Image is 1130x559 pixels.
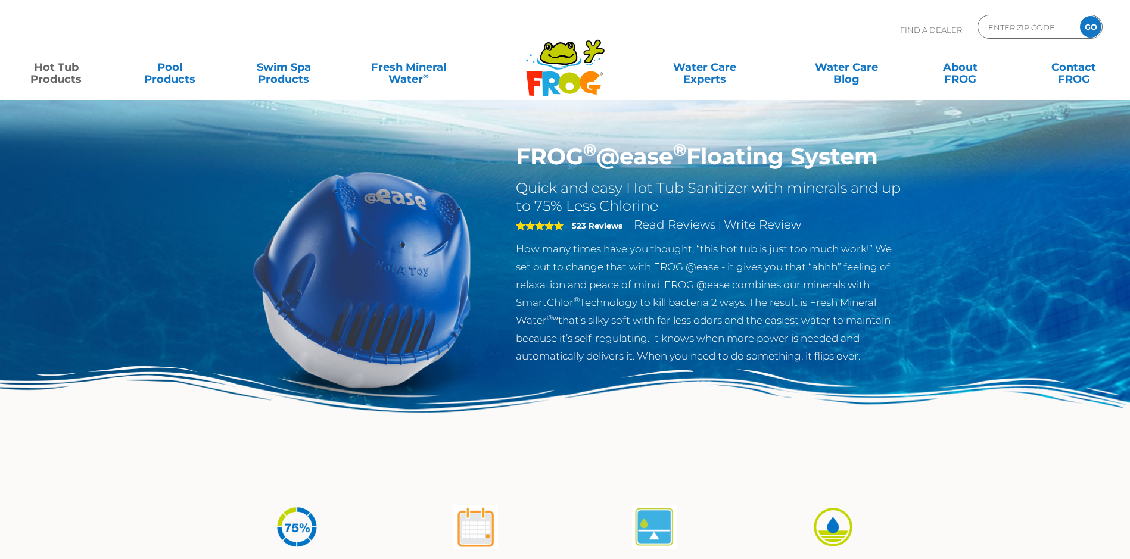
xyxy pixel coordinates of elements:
sup: ® [583,139,596,160]
img: Frog Products Logo [519,24,611,96]
a: Water CareExperts [633,55,777,79]
img: icon-atease-75percent-less [275,505,319,549]
a: Swim SpaProducts [239,55,328,79]
a: PoolProducts [126,55,214,79]
h1: FROG @ease Floating System [516,143,905,170]
p: Find A Dealer [900,15,962,45]
p: How many times have you thought, “this hot tub is just too much work!” We set out to change that ... [516,240,905,365]
a: Read Reviews [634,217,716,232]
sup: ® [574,295,580,304]
sup: ®∞ [547,313,558,322]
a: AboutFROG [916,55,1004,79]
a: ContactFROG [1029,55,1118,79]
span: 5 [516,221,564,230]
img: atease-icon-self-regulates [632,505,677,549]
sup: ® [673,139,686,160]
input: GO [1080,16,1101,38]
a: Fresh MineralWater∞ [353,55,464,79]
sup: ∞ [423,71,429,80]
h2: Quick and easy Hot Tub Sanitizer with minerals and up to 75% Less Chlorine [516,179,905,215]
img: atease-icon-shock-once [453,505,498,549]
a: Water CareBlog [802,55,891,79]
strong: 523 Reviews [572,221,622,230]
img: icon-atease-easy-on [811,505,855,549]
a: Write Review [724,217,801,232]
span: | [718,220,721,231]
img: hot-tub-product-atease-system.png [226,143,499,416]
a: Hot TubProducts [12,55,101,79]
